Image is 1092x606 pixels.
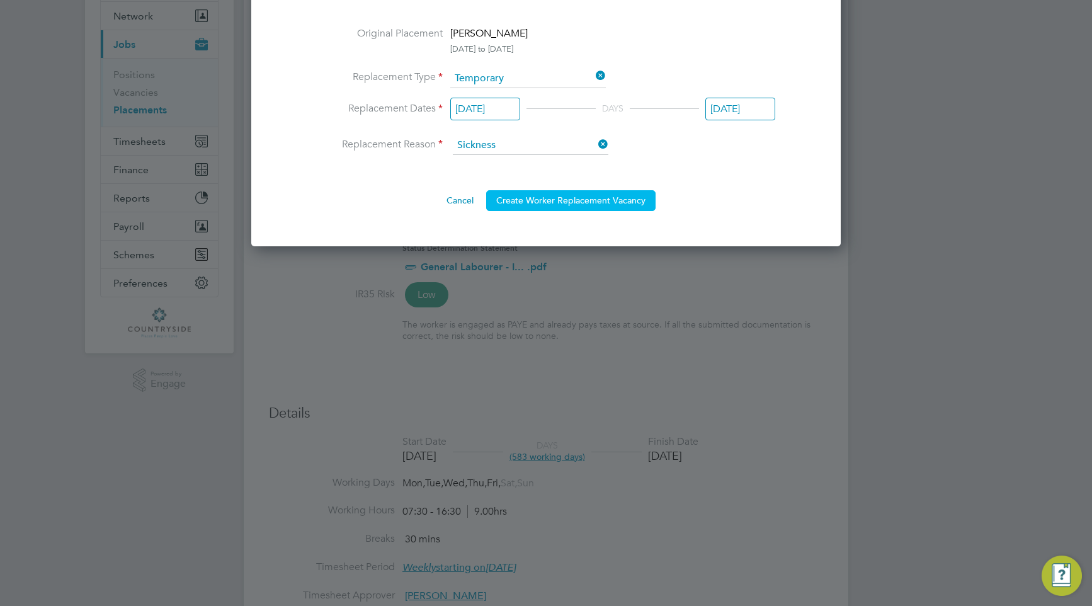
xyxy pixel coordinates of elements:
[317,69,443,86] label: Replacement Type
[705,98,775,121] input: Select one
[450,43,513,54] span: [DATE] to [DATE]
[450,98,520,121] input: Select one
[596,101,630,116] div: DAYS
[436,190,484,210] button: Cancel
[1042,556,1082,596] button: Engage Resource Center
[450,69,606,88] input: Select one
[317,138,443,151] label: Replacement Reason
[486,190,656,210] button: Create Worker Replacement Vacancy
[317,26,443,54] label: Original Placement
[453,136,608,155] input: Select one
[317,101,443,122] label: Replacement Dates
[450,27,528,40] span: [PERSON_NAME]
